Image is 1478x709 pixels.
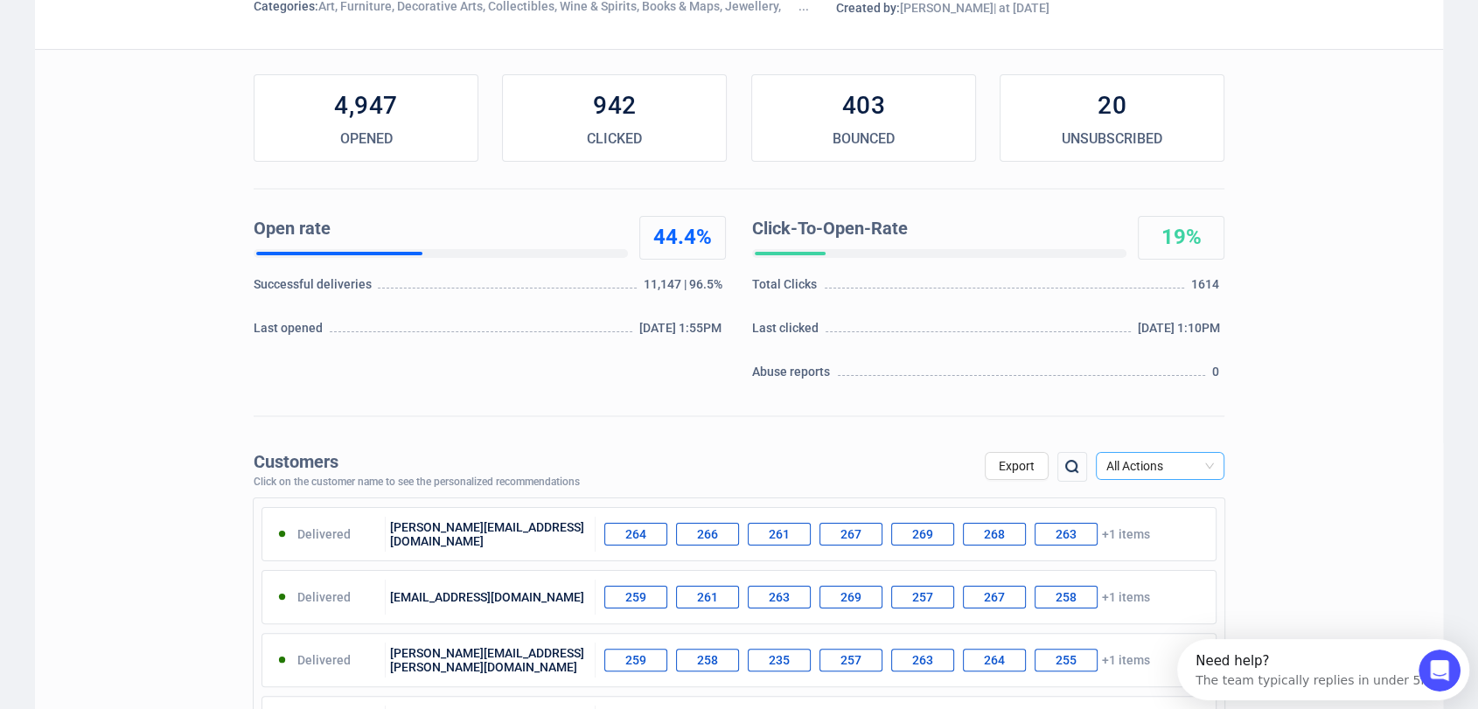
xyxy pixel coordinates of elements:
div: 403 [752,88,975,123]
div: +1 items [596,580,1216,615]
div: Abuse reports [752,363,835,389]
div: 258 [676,649,739,671]
div: Open rate [254,216,621,242]
div: 44.4% [640,224,725,252]
div: Open Intercom Messenger [7,7,307,55]
span: All Actions [1106,453,1214,479]
div: Total Clicks [752,275,822,302]
div: 257 [891,586,954,608]
div: Customers [254,452,580,472]
iframe: Intercom live chat [1419,650,1461,692]
div: 235 [748,649,811,671]
div: BOUNCED [752,129,975,149]
div: 264 [604,523,667,546]
div: [DATE] 1:10PM [1138,319,1224,345]
div: 942 [503,88,726,123]
div: [PERSON_NAME][EMAIL_ADDRESS][PERSON_NAME][DOMAIN_NAME] [386,643,596,678]
div: [DATE] 1:55PM [639,319,726,345]
div: 255 [1035,649,1098,671]
span: Export [999,459,1035,473]
div: 261 [748,523,811,546]
div: UNSUBSCRIBED [1000,129,1224,149]
div: 266 [676,523,739,546]
div: 268 [963,523,1026,546]
div: Need help? [18,15,255,29]
div: 20 [1000,88,1224,123]
div: [PERSON_NAME][EMAIL_ADDRESS][DOMAIN_NAME] [386,517,596,552]
div: Delivered [262,643,386,678]
div: Last clicked [752,319,823,345]
div: 269 [891,523,954,546]
div: 19% [1139,224,1224,252]
div: [EMAIL_ADDRESS][DOMAIN_NAME] [386,580,596,615]
div: +1 items [596,517,1216,552]
div: 263 [1035,523,1098,546]
div: OPENED [254,129,478,149]
div: 11,147 | 96.5% [644,275,726,302]
div: Click-To-Open-Rate [752,216,1119,242]
div: 257 [819,649,882,671]
div: CLICKED [503,129,726,149]
div: Last opened [254,319,327,345]
div: 259 [604,586,667,608]
img: search.png [1062,456,1083,477]
div: 258 [1035,586,1098,608]
div: Delivered [262,580,386,615]
span: Created by: [836,1,900,15]
div: 267 [819,523,882,546]
div: 0 [1212,363,1224,389]
div: 263 [891,649,954,671]
div: 261 [676,586,739,608]
button: Export [985,452,1049,480]
iframe: Intercom live chat discovery launcher [1177,639,1469,700]
div: 264 [963,649,1026,671]
div: +1 items [596,643,1216,678]
div: 267 [963,586,1026,608]
div: Click on the customer name to see the personalized recommendations [254,476,580,489]
div: 269 [819,586,882,608]
div: Successful deliveries [254,275,375,302]
div: 1614 [1191,275,1224,302]
div: 263 [748,586,811,608]
div: The team typically replies in under 5m [18,29,255,47]
div: 259 [604,649,667,671]
div: Delivered [262,517,386,552]
div: 4,947 [254,88,478,123]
